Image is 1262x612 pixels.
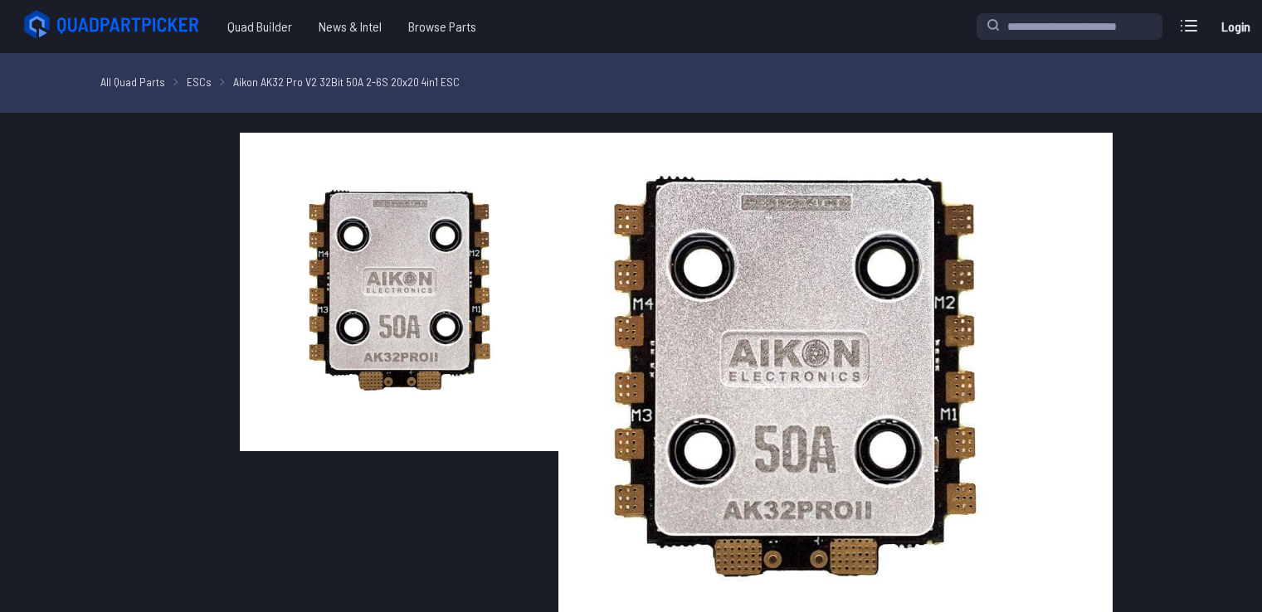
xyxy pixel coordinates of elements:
a: Browse Parts [395,10,490,43]
img: image [240,133,558,451]
a: All Quad Parts [100,73,165,90]
a: Login [1216,10,1255,43]
a: Aikon AK32 Pro V2 32Bit 50A 2-6S 20x20 4in1 ESC [233,73,460,90]
a: Quad Builder [214,10,305,43]
a: ESCs [187,73,212,90]
a: News & Intel [305,10,395,43]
